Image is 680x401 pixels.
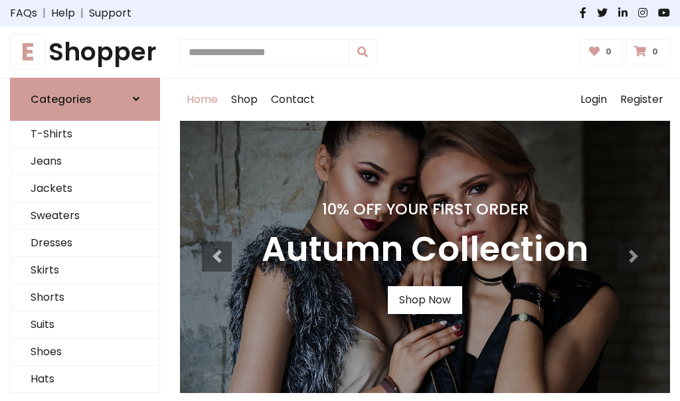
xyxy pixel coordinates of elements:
[11,121,159,148] a: T-Shirts
[51,5,75,21] a: Help
[626,39,670,64] a: 0
[574,78,614,121] a: Login
[10,5,37,21] a: FAQs
[10,37,160,67] h1: Shopper
[11,148,159,175] a: Jeans
[602,46,615,58] span: 0
[89,5,131,21] a: Support
[262,229,588,270] h3: Autumn Collection
[614,78,670,121] a: Register
[580,39,624,64] a: 0
[11,339,159,366] a: Shoes
[37,5,51,21] span: |
[11,311,159,339] a: Suits
[180,78,224,121] a: Home
[11,202,159,230] a: Sweaters
[75,5,89,21] span: |
[649,46,661,58] span: 0
[11,284,159,311] a: Shorts
[10,78,160,121] a: Categories
[262,200,588,218] h4: 10% Off Your First Order
[10,37,160,67] a: EShopper
[264,78,321,121] a: Contact
[11,366,159,393] a: Hats
[10,34,46,70] span: E
[11,230,159,257] a: Dresses
[388,286,462,314] a: Shop Now
[31,93,92,106] h6: Categories
[224,78,264,121] a: Shop
[11,257,159,284] a: Skirts
[11,175,159,202] a: Jackets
